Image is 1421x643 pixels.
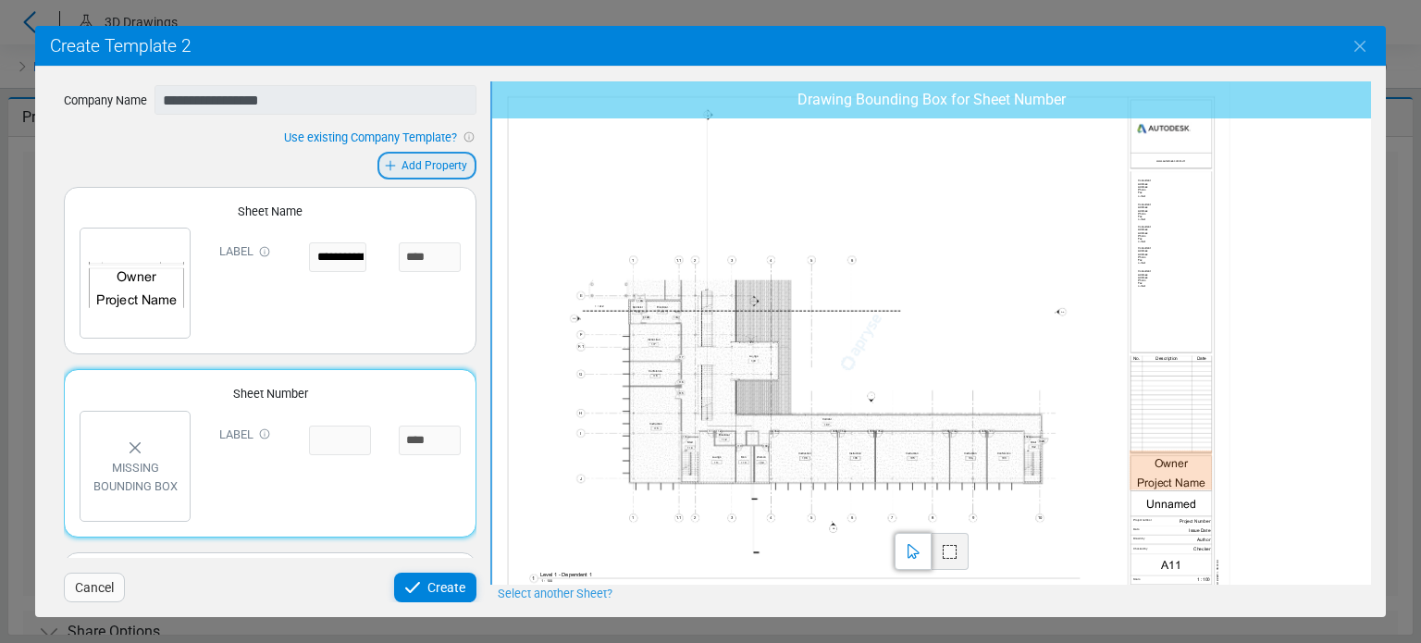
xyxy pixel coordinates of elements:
div: Select another Sheet? [490,585,1370,602]
div: Label [219,426,253,443]
span: Create [427,576,465,599]
span: Create Template 2 [50,35,192,56]
div: Missing bounding box [88,459,182,494]
span: Use existing Company Template? [284,129,457,146]
div: Company Name [64,92,147,109]
span: Add Property [402,157,467,174]
span: Cancel [75,576,114,599]
div: Sheet Number [66,385,475,402]
button: Close [1334,20,1386,72]
div: Sheet Name [66,203,475,220]
div: Label [219,242,253,260]
div: Drawing Bounding Box for Sheet Number [492,81,1370,118]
